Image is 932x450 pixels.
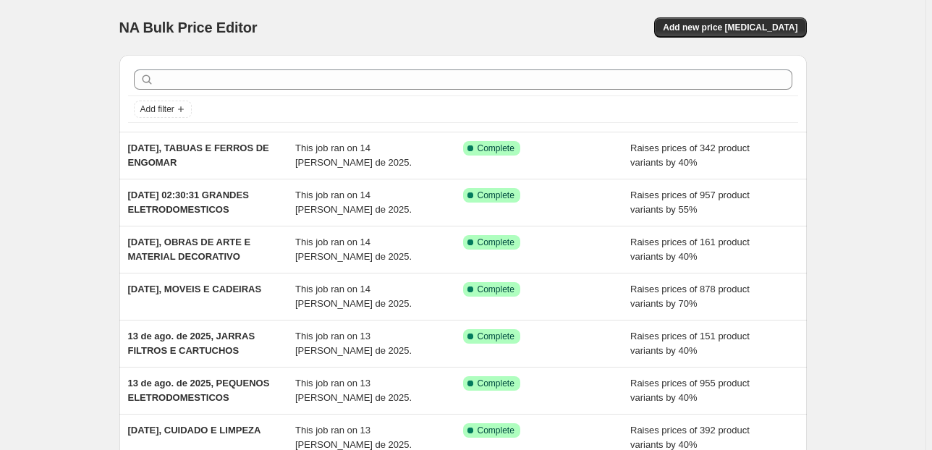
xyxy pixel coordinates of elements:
[128,237,251,262] span: [DATE], OBRAS DE ARTE E MATERIAL DECORATIVO
[630,190,750,215] span: Raises prices of 957 product variants by 55%
[630,331,750,356] span: Raises prices of 151 product variants by 40%
[295,143,412,168] span: This job ran on 14 [PERSON_NAME] de 2025.
[654,17,806,38] button: Add new price [MEDICAL_DATA]
[663,22,797,33] span: Add new price [MEDICAL_DATA]
[128,378,270,403] span: 13 de ago. de 2025, PEQUENOS ELETRODOMESTICOS
[630,284,750,309] span: Raises prices of 878 product variants by 70%
[630,237,750,262] span: Raises prices of 161 product variants by 40%
[630,425,750,450] span: Raises prices of 392 product variants by 40%
[630,143,750,168] span: Raises prices of 342 product variants by 40%
[295,331,412,356] span: This job ran on 13 [PERSON_NAME] de 2025.
[478,425,514,436] span: Complete
[478,378,514,389] span: Complete
[134,101,192,118] button: Add filter
[128,143,269,168] span: [DATE], TABUAS E FERROS DE ENGOMAR
[478,284,514,295] span: Complete
[128,331,255,356] span: 13 de ago. de 2025, JARRAS FILTROS E CARTUCHOS
[478,331,514,342] span: Complete
[295,378,412,403] span: This job ran on 13 [PERSON_NAME] de 2025.
[140,103,174,115] span: Add filter
[295,190,412,215] span: This job ran on 14 [PERSON_NAME] de 2025.
[478,143,514,154] span: Complete
[295,425,412,450] span: This job ran on 13 [PERSON_NAME] de 2025.
[128,284,262,294] span: [DATE], MOVEIS E CADEIRAS
[630,378,750,403] span: Raises prices of 955 product variants by 40%
[478,237,514,248] span: Complete
[128,190,249,215] span: [DATE] 02:30:31 GRANDES ELETRODOMESTICOS
[119,20,258,35] span: NA Bulk Price Editor
[295,284,412,309] span: This job ran on 14 [PERSON_NAME] de 2025.
[478,190,514,201] span: Complete
[128,425,261,436] span: [DATE], CUIDADO E LIMPEZA
[295,237,412,262] span: This job ran on 14 [PERSON_NAME] de 2025.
